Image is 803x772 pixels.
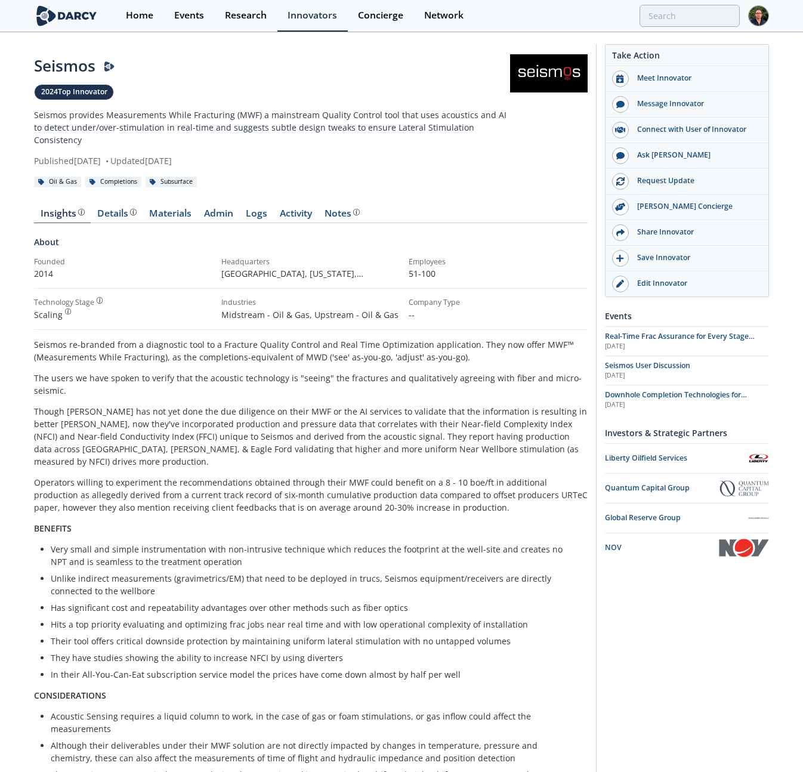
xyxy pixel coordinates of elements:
p: 51-100 [409,267,588,280]
a: Insights [34,209,91,223]
a: Materials [143,209,197,223]
input: Advanced Search [640,5,740,27]
img: NOV [719,539,769,558]
div: Technology Stage [34,297,94,308]
a: Notes [318,209,366,223]
img: Quantum Capital Group [719,480,769,497]
div: Completions [85,177,141,187]
p: Operators willing to experiment the recommendations obtained through their MWF could benefit on a... [34,476,588,514]
li: They have studies showing the ability to increase NFCI by using diverters [51,651,579,664]
div: Ask [PERSON_NAME] [629,150,762,160]
li: Acoustic Sensing requires a liquid column to work, in the case of gas or foam stimulations, or ga... [51,710,579,735]
a: Real-Time Frac Assurance for Every Stage (From Pipe Friction & Cluster Efficiency to Entry Hole D... [605,331,769,351]
div: Connect with User of Innovator [629,124,762,135]
a: NOV NOV [605,538,769,558]
img: Darcy Presenter [104,61,115,72]
div: Innovators [288,11,337,20]
a: 2024Top Innovator [34,84,114,100]
img: Liberty Oilfield Services [748,448,769,469]
a: Seismos User Discussion [DATE] [605,360,769,381]
div: [DATE] [605,400,769,410]
div: Take Action [606,49,768,66]
div: Quantum Capital Group [605,483,719,493]
img: information.svg [130,209,137,215]
div: Request Update [629,175,762,186]
a: Edit Innovator [606,271,768,297]
a: Quantum Capital Group Quantum Capital Group [605,478,769,499]
div: Headquarters [221,257,400,267]
a: Admin [197,209,239,223]
div: Message Innovator [629,98,762,109]
div: Share Innovator [629,227,762,237]
span: Real-Time Frac Assurance for Every Stage (From Pipe Friction & Cluster Efficiency to Entry Hole D... [605,331,755,363]
div: Global Reserve Group [605,512,748,523]
p: Seismos re-branded from a diagnostic tool to a Fracture Quality Control and Real Time Optimizatio... [34,338,588,363]
p: [GEOGRAPHIC_DATA], [US_STATE] , [GEOGRAPHIC_DATA] [221,267,400,280]
li: Has significant cost and repeatability advantages over other methods such as fiber optics [51,601,579,614]
div: Liberty Oilfield Services [605,453,748,464]
p: Though [PERSON_NAME] has not yet done the due diligence on their MWF or the AI services to valida... [34,405,588,468]
div: Details [97,209,137,218]
button: Save Innovator [606,246,768,271]
div: Edit Innovator [629,278,762,289]
div: Company Type [409,297,588,308]
div: [PERSON_NAME] Concierge [629,201,762,212]
li: Their tool offers critical downside protection by maintaining uniform lateral stimulation with no... [51,635,579,647]
p: The users we have spoken to verify that the acoustic technology is "seeing" the fractures and qua... [34,372,588,397]
div: Events [605,305,769,326]
img: information.svg [353,209,360,215]
div: Founded [34,257,213,267]
div: Oil & Gas [34,177,81,187]
div: Insights [41,209,85,218]
div: Meet Innovator [629,73,762,84]
div: Home [126,11,153,20]
div: NOV [605,542,719,553]
div: Subsurface [146,177,197,187]
div: Published [DATE] Updated [DATE] [34,155,510,167]
li: Although their deliverables under their MWF solution are not directly impacted by changes in temp... [51,739,579,764]
strong: BENEFITS [34,523,72,534]
span: • [103,155,110,166]
li: In their All-You-Can-Eat subscription service model the prices have come down almost by half per ... [51,668,579,681]
a: Downhole Completion Technologies for Unconventional Reservoirs Forum [DATE] [605,390,769,410]
span: Midstream - Oil & Gas, Upstream - Oil & Gas [221,309,399,320]
span: Downhole Completion Technologies for Unconventional Reservoirs Forum [605,390,747,410]
p: -- [409,308,588,321]
div: Employees [409,257,588,267]
div: Investors & Strategic Partners [605,422,769,443]
div: Events [174,11,204,20]
img: information.svg [65,308,72,315]
li: Unlike indirect measurements (gravimetrics/EM) that need to be deployed in trucs, Seismos equipme... [51,572,579,597]
a: Logs [239,209,273,223]
a: Details [91,209,143,223]
div: About [34,236,588,257]
a: Activity [273,209,318,223]
div: [DATE] [605,342,769,351]
a: Liberty Oilfield Services Liberty Oilfield Services [605,448,769,469]
div: Industries [221,297,400,308]
iframe: chat widget [753,724,791,760]
img: Global Reserve Group [748,508,769,529]
img: information.svg [78,209,85,215]
li: Very small and simple instrumentation with non-intrusive technique which reduces the footprint at... [51,543,579,568]
img: logo-wide.svg [34,5,99,26]
img: information.svg [97,297,103,304]
p: 2014 [34,267,213,280]
div: [DATE] [605,371,769,381]
div: Research [225,11,267,20]
div: Scaling [34,308,213,321]
div: Save Innovator [629,252,762,263]
p: Seismos provides Measurements While Fracturing (MWF) a mainstream Quality Control tool that uses ... [34,109,510,146]
a: Global Reserve Group Global Reserve Group [605,508,769,529]
strong: CONSIDERATIONS [34,690,106,701]
span: Seismos User Discussion [605,360,690,370]
div: Concierge [358,11,403,20]
div: Notes [325,209,360,218]
div: Network [424,11,464,20]
div: Seismos [34,54,510,78]
img: Profile [748,5,769,26]
li: Hits a top priority evaluating and optimizing frac jobs near real time and with low operational c... [51,618,579,631]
